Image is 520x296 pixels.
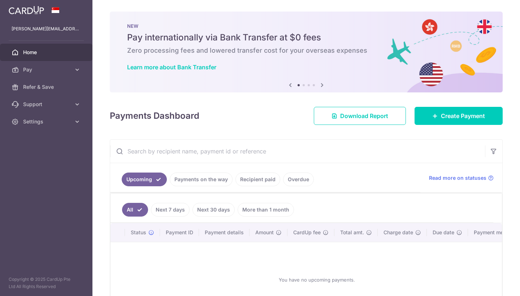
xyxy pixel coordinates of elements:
a: Read more on statuses [429,174,494,182]
span: Charge date [383,229,413,236]
span: Amount [255,229,274,236]
a: Overdue [283,173,314,186]
h5: Pay internationally via Bank Transfer at $0 fees [127,32,485,43]
span: Refer & Save [23,83,71,91]
a: More than 1 month [238,203,294,217]
h6: Zero processing fees and lowered transfer cost for your overseas expenses [127,46,485,55]
span: Status [131,229,146,236]
a: Download Report [314,107,406,125]
a: All [122,203,148,217]
span: Download Report [340,112,388,120]
a: Recipient paid [235,173,280,186]
th: Payment ID [160,223,199,242]
a: Upcoming [122,173,167,186]
span: Settings [23,118,71,125]
img: CardUp [9,6,44,14]
span: Due date [433,229,454,236]
a: Next 30 days [192,203,235,217]
input: Search by recipient name, payment id or reference [110,140,485,163]
a: Payments on the way [170,173,233,186]
span: Create Payment [441,112,485,120]
img: Bank transfer banner [110,12,503,92]
a: Next 7 days [151,203,190,217]
span: Total amt. [340,229,364,236]
th: Payment details [199,223,250,242]
a: Learn more about Bank Transfer [127,64,216,71]
a: Create Payment [415,107,503,125]
span: Home [23,49,71,56]
span: Pay [23,66,71,73]
span: Support [23,101,71,108]
p: [PERSON_NAME][EMAIL_ADDRESS][DOMAIN_NAME] [12,25,81,32]
span: CardUp fee [293,229,321,236]
p: NEW [127,23,485,29]
h4: Payments Dashboard [110,109,199,122]
span: Read more on statuses [429,174,486,182]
